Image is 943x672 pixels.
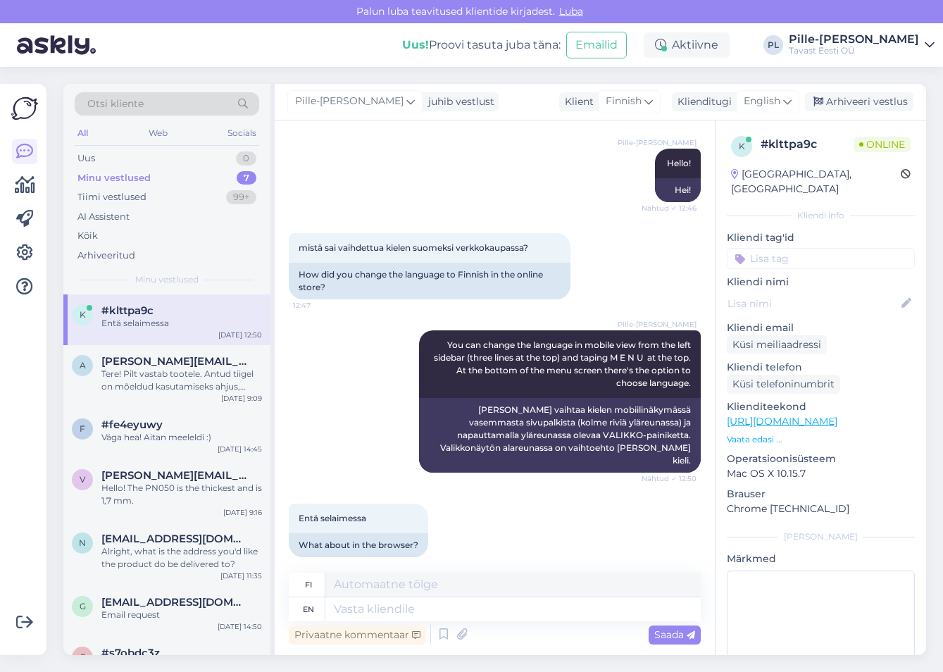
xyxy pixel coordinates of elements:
[75,124,91,142] div: All
[87,97,144,111] span: Otsi kliente
[761,136,854,153] div: # klttpa9c
[101,469,248,482] span: vytautas.jankulskas@gmail.com
[77,171,151,185] div: Minu vestlused
[727,466,915,481] p: Mac OS X 10.15.7
[77,190,146,204] div: Tiimi vestlused
[566,32,627,58] button: Emailid
[11,95,38,122] img: Askly Logo
[727,452,915,466] p: Operatsioonisüsteem
[289,263,570,299] div: How did you change the language to Finnish in the online store?
[135,273,199,286] span: Minu vestlused
[303,597,314,621] div: en
[727,335,827,354] div: Küsi meiliaadressi
[225,124,259,142] div: Socials
[237,171,256,185] div: 7
[789,34,935,56] a: Pille-[PERSON_NAME]Tavast Eesti OÜ
[80,360,86,371] span: a
[77,210,130,224] div: AI Assistent
[618,137,697,148] span: Pille-[PERSON_NAME]
[727,321,915,335] p: Kliendi email
[727,399,915,414] p: Klienditeekond
[299,513,366,523] span: Entä selaimessa
[223,507,262,518] div: [DATE] 9:16
[805,92,913,111] div: Arhiveeri vestlus
[618,319,697,330] span: Pille-[PERSON_NAME]
[146,124,170,142] div: Web
[727,487,915,502] p: Brauser
[744,94,780,109] span: English
[289,626,426,645] div: Privaatne kommentaar
[101,304,154,317] span: #klttpa9c
[77,151,95,166] div: Uus
[727,433,915,446] p: Vaata edasi ...
[289,533,428,557] div: What about in the browser?
[101,431,262,444] div: Väga hea! Aitan meeleldi :)
[293,558,346,568] span: 12:50
[80,309,86,320] span: k
[727,415,837,428] a: [URL][DOMAIN_NAME]
[789,34,919,45] div: Pille-[PERSON_NAME]
[101,317,262,330] div: Entä selaimessa
[80,601,86,611] span: g
[731,167,901,197] div: [GEOGRAPHIC_DATA], [GEOGRAPHIC_DATA]
[402,37,561,54] div: Proovi tasuta juba täna:
[101,355,248,368] span: andres.laidmets@gmail.com
[672,94,732,109] div: Klienditugi
[642,473,697,484] span: Nähtud ✓ 12:50
[305,573,312,597] div: fi
[80,474,85,485] span: v
[727,360,915,375] p: Kliendi telefon
[101,482,262,507] div: Hello! The PN050 is the thickest and is 1,7 mm.
[727,230,915,245] p: Kliendi tag'id
[606,94,642,109] span: Finnish
[559,94,594,109] div: Klient
[555,5,587,18] span: Luba
[654,628,695,641] span: Saada
[101,647,160,659] span: #s7obdc3z
[789,45,919,56] div: Tavast Eesti OÜ
[77,229,98,243] div: Kõik
[739,141,745,151] span: k
[101,596,248,609] span: gabieitavi@gmail.com
[80,423,85,434] span: f
[642,203,697,213] span: Nähtud ✓ 12:46
[218,330,262,340] div: [DATE] 12:50
[727,502,915,516] p: Chrome [TECHNICAL_ID]
[295,94,404,109] span: Pille-[PERSON_NAME]
[854,137,911,152] span: Online
[763,35,783,55] div: PL
[226,190,256,204] div: 99+
[655,178,701,202] div: Hei!
[218,621,262,632] div: [DATE] 14:50
[101,418,163,431] span: #fe4eyuwy
[101,533,248,545] span: nathaasyajewellers@gmail.com
[101,368,262,393] div: Tere! Pilt vastab tootele. Antud tiigel on mõeldud kasutamiseks ahjus, muude kasutusviiside kohta...
[727,209,915,222] div: Kliendi info
[402,38,429,51] b: Uus!
[419,398,701,473] div: [PERSON_NAME] vaihtaa kielen mobiilinäkymässä vasemmasta sivupalkista (kolme riviä yläreunassa) j...
[77,249,135,263] div: Arhiveeritud
[221,393,262,404] div: [DATE] 9:09
[727,552,915,566] p: Märkmed
[727,296,899,311] input: Lisa nimi
[220,571,262,581] div: [DATE] 11:35
[80,652,85,662] span: s
[434,340,693,388] span: You can change the language in mobile view from the left sidebar (three lines at the top) and tap...
[667,158,691,168] span: Hello!
[299,242,528,253] span: mistä sai vaihdettua kielen suomeksi verkkokaupassa?
[644,32,730,58] div: Aktiivne
[79,537,86,548] span: n
[727,275,915,290] p: Kliendi nimi
[727,248,915,269] input: Lisa tag
[236,151,256,166] div: 0
[101,545,262,571] div: Alright, what is the address you'd like the product do be delivered to?
[423,94,494,109] div: juhib vestlust
[293,300,346,311] span: 12:47
[727,530,915,543] div: [PERSON_NAME]
[218,444,262,454] div: [DATE] 14:45
[101,609,262,621] div: Email request
[727,375,840,394] div: Küsi telefoninumbrit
